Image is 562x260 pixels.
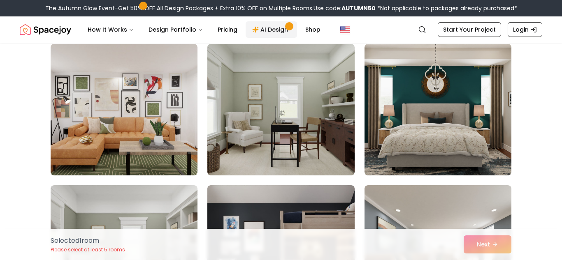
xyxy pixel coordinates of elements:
nav: Global [20,16,542,43]
button: How It Works [81,21,140,38]
a: AI Design [246,21,297,38]
span: Use code: [314,4,376,12]
b: AUTUMN50 [341,4,376,12]
a: Login [508,22,542,37]
img: Spacejoy Logo [20,21,71,38]
p: Please select at least 5 rooms [51,246,125,253]
a: Pricing [211,21,244,38]
div: The Autumn Glow Event-Get 50% OFF All Design Packages + Extra 10% OFF on Multiple Rooms. [45,4,517,12]
img: Room room-46 [51,44,197,175]
img: Room room-48 [365,44,511,175]
span: *Not applicable to packages already purchased* [376,4,517,12]
a: Spacejoy [20,21,71,38]
button: Design Portfolio [142,21,209,38]
p: Selected 1 room [51,236,125,246]
img: Room room-47 [207,44,354,175]
a: Shop [299,21,327,38]
nav: Main [81,21,327,38]
img: United States [340,25,350,35]
a: Start Your Project [438,22,501,37]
